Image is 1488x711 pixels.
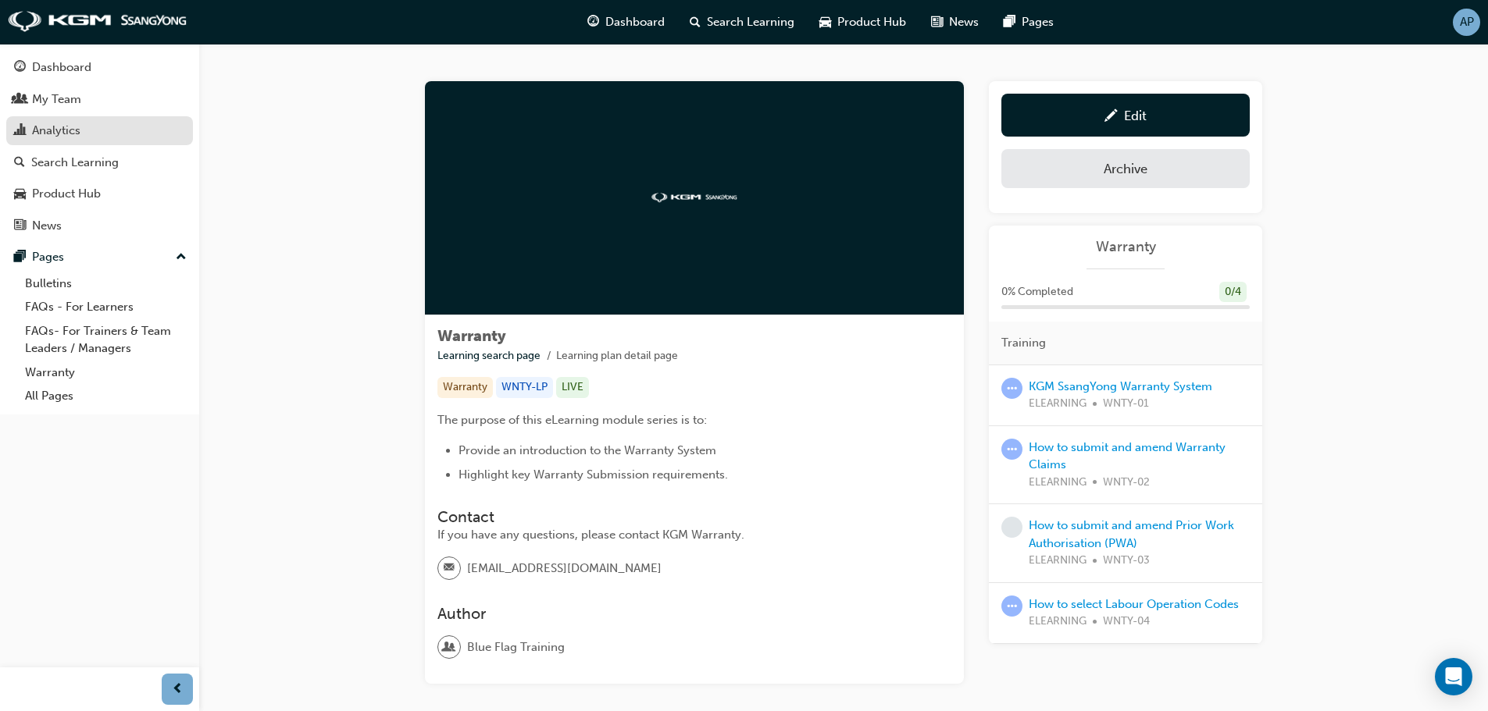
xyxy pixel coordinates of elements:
[32,59,91,76] div: Dashboard
[1001,334,1046,352] span: Training
[1029,440,1226,472] a: How to submit and amend Warranty Claims
[14,219,26,233] span: news-icon
[1104,109,1118,125] span: pencil-icon
[949,13,979,31] span: News
[677,6,807,38] a: search-iconSearch Learning
[437,508,951,526] h3: Contact
[1124,108,1147,123] div: Edit
[556,347,678,365] li: Learning plan detail page
[437,377,493,398] div: Warranty
[6,180,193,208] a: Product Hub
[690,12,701,32] span: search-icon
[459,467,728,482] span: Highlight key Warranty Submission requirements.
[1453,9,1480,36] button: AP
[1029,518,1234,550] a: How to submit and amend Prior Work Authorisation (PWA)
[467,560,662,578] span: [EMAIL_ADDRESS][DOMAIN_NAME]
[437,327,506,345] span: Warranty
[807,6,919,38] a: car-iconProduct Hub
[19,319,193,361] a: FAQs- For Trainers & Team Leaders / Managers
[1001,439,1022,460] span: learningRecordVerb_ATTEMPT-icon
[6,85,193,114] a: My Team
[1029,597,1239,611] a: How to select Labour Operation Codes
[6,212,193,240] a: News
[6,116,193,145] a: Analytics
[1001,283,1073,301] span: 0 % Completed
[1104,161,1147,176] div: Archive
[14,156,25,170] span: search-icon
[6,243,193,272] button: Pages
[19,361,193,385] a: Warranty
[437,526,951,544] div: If you have any questions, please contact KGM Warranty.
[1029,613,1087,631] span: ELEARNING
[991,6,1066,38] a: pages-iconPages
[6,50,193,243] button: DashboardMy TeamAnalyticsSearch LearningProduct HubNews
[172,680,184,699] span: prev-icon
[919,6,991,38] a: news-iconNews
[496,377,553,398] div: WNTY-LP
[1001,238,1250,256] a: Warranty
[605,13,665,31] span: Dashboard
[32,248,64,266] div: Pages
[1022,13,1054,31] span: Pages
[467,638,565,656] span: Blue Flag Training
[14,187,26,201] span: car-icon
[32,185,101,203] div: Product Hub
[1460,13,1474,31] span: AP
[587,12,599,32] span: guage-icon
[437,605,951,623] h3: Author
[1029,395,1087,413] span: ELEARNING
[8,11,187,33] img: kgm
[819,12,831,32] span: car-icon
[14,251,26,265] span: pages-icon
[651,193,737,203] img: kgm
[444,558,455,578] span: email-icon
[1001,595,1022,617] span: learningRecordVerb_ATTEMPT-icon
[6,148,193,177] a: Search Learning
[437,413,707,427] span: The purpose of this eLearning module series is to:
[707,13,794,31] span: Search Learning
[14,61,26,75] span: guage-icon
[32,122,80,140] div: Analytics
[459,443,716,457] span: Provide an introduction to the Warranty System
[32,91,81,108] div: My Team
[1001,94,1250,137] a: Edit
[19,272,193,296] a: Bulletins
[1029,474,1087,492] span: ELEARNING
[14,93,26,107] span: people-icon
[437,349,541,362] a: Learning search page
[1103,613,1150,631] span: WNTY-04
[32,217,62,235] div: News
[1103,395,1149,413] span: WNTY-01
[1004,12,1015,32] span: pages-icon
[1219,282,1247,303] div: 0 / 4
[6,53,193,82] a: Dashboard
[837,13,906,31] span: Product Hub
[1029,552,1087,570] span: ELEARNING
[444,638,455,658] span: user-icon
[1103,474,1150,492] span: WNTY-02
[1435,658,1472,695] div: Open Intercom Messenger
[19,295,193,319] a: FAQs - For Learners
[556,377,589,398] div: LIVE
[1029,379,1212,393] a: KGM SsangYong Warranty System
[1001,517,1022,538] span: learningRecordVerb_NONE-icon
[1103,552,1150,570] span: WNTY-03
[931,12,943,32] span: news-icon
[19,384,193,408] a: All Pages
[176,247,187,268] span: up-icon
[31,154,119,172] div: Search Learning
[1001,378,1022,399] span: learningRecordVerb_ATTEMPT-icon
[575,6,677,38] a: guage-iconDashboard
[1001,149,1250,188] button: Archive
[14,124,26,138] span: chart-icon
